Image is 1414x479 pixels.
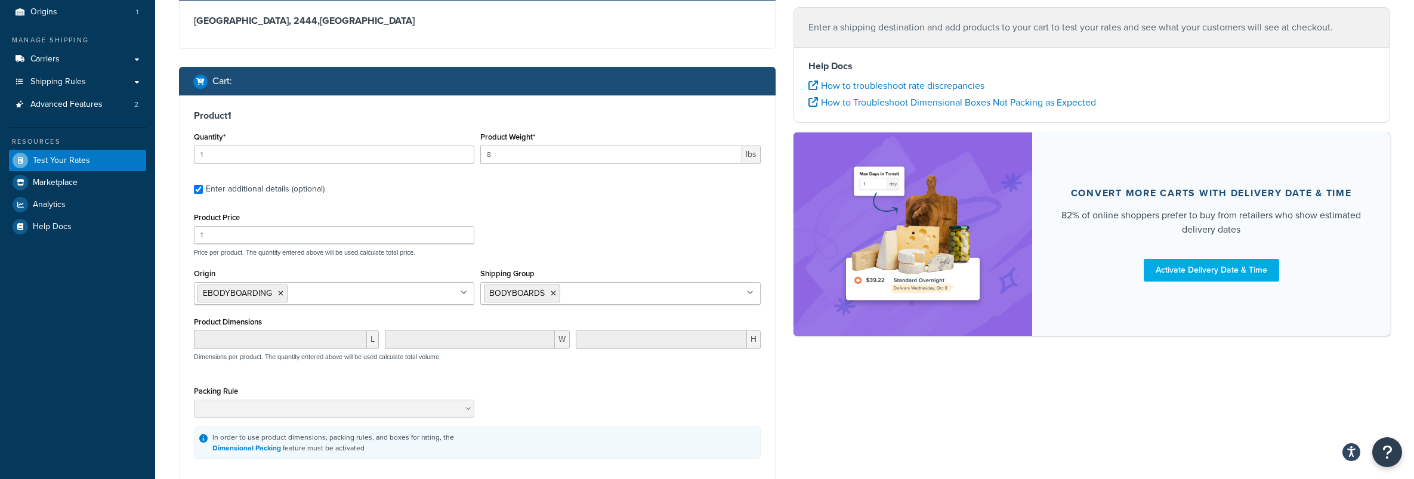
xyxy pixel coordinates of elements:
[9,35,146,45] div: Manage Shipping
[9,194,146,215] a: Analytics
[1372,437,1402,467] button: Open Resource Center
[33,222,72,232] span: Help Docs
[194,110,761,122] h3: Product 1
[9,71,146,93] a: Shipping Rules
[194,132,226,141] label: Quantity*
[30,77,86,87] span: Shipping Rules
[808,19,1375,36] p: Enter a shipping destination and add products to your cart to test your rates and see what your c...
[194,317,262,326] label: Product Dimensions
[9,94,146,116] li: Advanced Features
[367,330,379,348] span: L
[9,1,146,23] li: Origins
[194,146,474,163] input: 0.0
[30,7,57,17] span: Origins
[30,100,103,110] span: Advanced Features
[33,200,66,210] span: Analytics
[203,287,272,299] span: EBODYBOARDING
[191,248,764,257] p: Price per product. The quantity entered above will be used calculate total price.
[9,137,146,147] div: Resources
[9,94,146,116] a: Advanced Features2
[555,330,570,348] span: W
[212,443,281,453] a: Dimensional Packing
[1061,208,1361,237] div: 82% of online shoppers prefer to buy from retailers who show estimated delivery dates
[33,178,78,188] span: Marketplace
[480,132,535,141] label: Product Weight*
[134,100,138,110] span: 2
[191,353,441,361] p: Dimensions per product. The quantity entered above will be used calculate total volume.
[212,76,232,86] h2: Cart :
[489,287,545,299] span: BODYBOARDS
[9,172,146,193] a: Marketplace
[136,7,138,17] span: 1
[33,156,90,166] span: Test Your Rates
[747,330,761,348] span: H
[194,185,203,194] input: Enter additional details (optional)
[480,269,535,278] label: Shipping Group
[808,95,1096,109] a: How to Troubleshoot Dimensional Boxes Not Packing as Expected
[194,213,240,222] label: Product Price
[808,59,1375,73] h4: Help Docs
[480,146,742,163] input: 0.00
[30,54,60,64] span: Carriers
[742,146,761,163] span: lbs
[9,1,146,23] a: Origins1
[9,150,146,171] a: Test Your Rates
[1071,187,1352,199] div: Convert more carts with delivery date & time
[838,150,987,318] img: feature-image-ddt-36eae7f7280da8017bfb280eaccd9c446f90b1fe08728e4019434db127062ab4.png
[194,269,215,278] label: Origin
[206,181,325,197] div: Enter additional details (optional)
[9,216,146,237] a: Help Docs
[808,79,984,92] a: How to troubleshoot rate discrepancies
[194,15,761,27] h3: [GEOGRAPHIC_DATA], 2444 , [GEOGRAPHIC_DATA]
[194,387,238,395] label: Packing Rule
[1144,259,1279,282] a: Activate Delivery Date & Time
[9,48,146,70] a: Carriers
[212,432,454,453] div: In order to use product dimensions, packing rules, and boxes for rating, the feature must be acti...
